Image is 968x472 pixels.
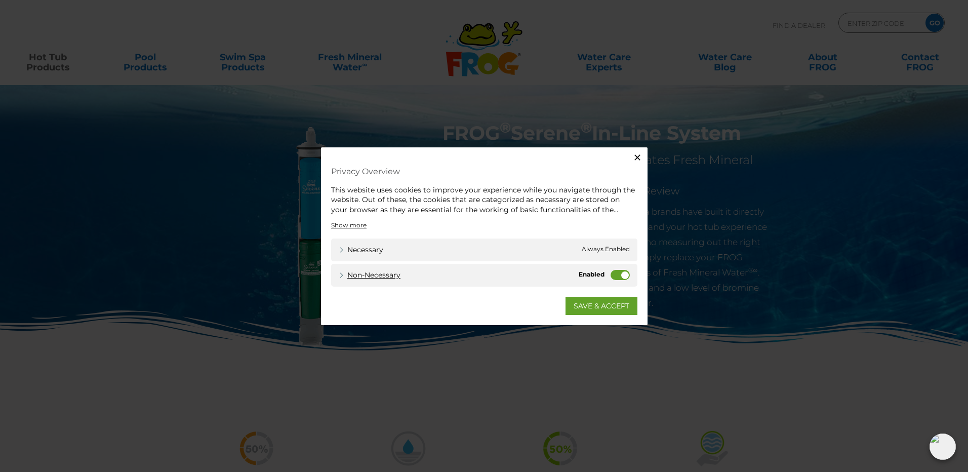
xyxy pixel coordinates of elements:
img: openIcon [930,434,956,460]
span: Always Enabled [582,245,630,255]
div: This website uses cookies to improve your experience while you navigate through the website. Out ... [331,185,637,215]
a: Show more [331,221,367,230]
a: Non-necessary [339,270,400,281]
a: SAVE & ACCEPT [566,297,637,315]
h4: Privacy Overview [331,162,637,180]
a: Necessary [339,245,383,255]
